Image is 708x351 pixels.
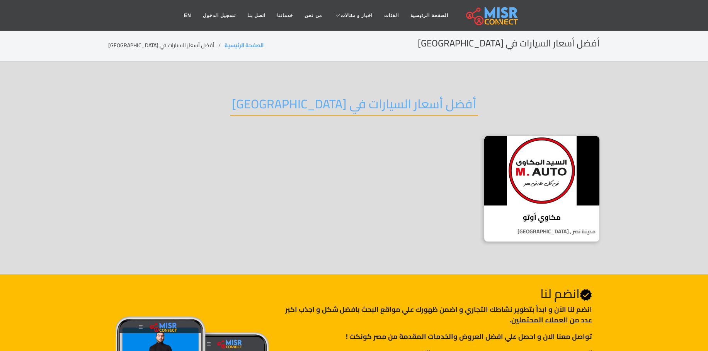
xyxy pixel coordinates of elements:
a: الفئات [378,8,405,23]
span: اخبار و مقالات [340,12,373,19]
a: من نحن [299,8,327,23]
h4: مكاوي أوتو [490,213,594,222]
a: مكاوي أوتو مكاوي أوتو مدينة نصر , [GEOGRAPHIC_DATA] [479,135,604,242]
a: تسجيل الدخول [197,8,242,23]
li: أفضل أسعار السيارات في [GEOGRAPHIC_DATA] [108,41,225,50]
p: تواصل معنا الان و احصل علي افضل العروض والخدمات المقدمة من مصر كونكت ! [278,331,592,342]
h2: أفضل أسعار السيارات في [GEOGRAPHIC_DATA] [230,96,478,116]
p: مدينة نصر , [GEOGRAPHIC_DATA] [484,228,599,236]
a: الصفحة الرئيسية [405,8,454,23]
a: EN [178,8,197,23]
svg: Verified account [580,289,592,301]
h2: أفضل أسعار السيارات في [GEOGRAPHIC_DATA] [418,38,600,49]
p: انضم لنا اﻵن و ابدأ بتطوير نشاطك التجاري و اضمن ظهورك علي مواقع البحث بافضل شكل و اجذب اكبر عدد م... [278,304,592,325]
a: خدماتنا [271,8,299,23]
h2: انضم لنا [278,286,592,301]
a: اتصل بنا [242,8,271,23]
a: اخبار و مقالات [328,8,379,23]
img: main.misr_connect [466,6,518,25]
a: الصفحة الرئيسية [225,40,264,50]
img: مكاوي أوتو [484,136,599,205]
